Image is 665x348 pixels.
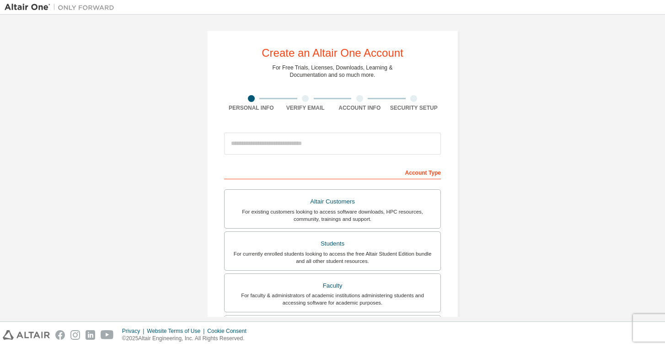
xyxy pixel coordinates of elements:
div: Students [230,237,435,250]
div: Security Setup [387,104,441,112]
div: Personal Info [224,104,279,112]
div: Privacy [122,327,147,335]
div: Faculty [230,279,435,292]
p: © 2025 Altair Engineering, Inc. All Rights Reserved. [122,335,252,343]
div: For existing customers looking to access software downloads, HPC resources, community, trainings ... [230,208,435,223]
img: Altair One [5,3,119,12]
div: Create an Altair One Account [262,48,403,59]
div: Altair Customers [230,195,435,208]
img: altair_logo.svg [3,330,50,340]
img: facebook.svg [55,330,65,340]
div: Verify Email [279,104,333,112]
img: linkedin.svg [86,330,95,340]
div: Website Terms of Use [147,327,207,335]
div: Account Info [332,104,387,112]
div: Account Type [224,165,441,179]
div: Cookie Consent [207,327,252,335]
div: For currently enrolled students looking to access the free Altair Student Edition bundle and all ... [230,250,435,265]
img: instagram.svg [70,330,80,340]
div: For faculty & administrators of academic institutions administering students and accessing softwa... [230,292,435,306]
img: youtube.svg [101,330,114,340]
div: For Free Trials, Licenses, Downloads, Learning & Documentation and so much more. [273,64,393,79]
